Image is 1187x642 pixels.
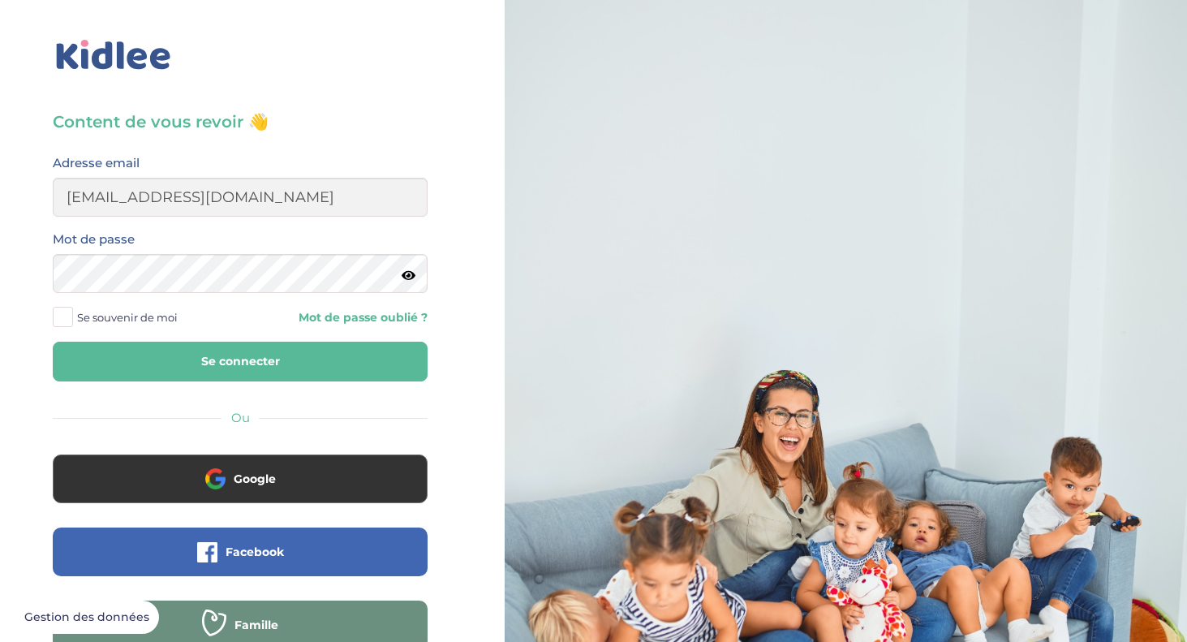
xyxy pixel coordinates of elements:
a: Facebook [53,555,428,571]
button: Facebook [53,528,428,576]
button: Google [53,455,428,503]
img: facebook.png [197,542,217,562]
button: Gestion des données [15,601,159,635]
span: Famille [234,617,278,633]
img: logo_kidlee_bleu [53,37,174,74]
span: Facebook [226,544,284,560]
span: Gestion des données [24,610,149,625]
span: Google [234,471,276,487]
img: google.png [205,468,226,489]
a: Mot de passe oublié ? [252,310,428,325]
span: Ou [231,410,250,425]
a: Google [53,482,428,498]
label: Adresse email [53,153,140,174]
input: Email [53,178,428,217]
h3: Content de vous revoir 👋 [53,110,428,133]
span: Se souvenir de moi [77,307,178,328]
label: Mot de passe [53,229,135,250]
button: Se connecter [53,342,428,381]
